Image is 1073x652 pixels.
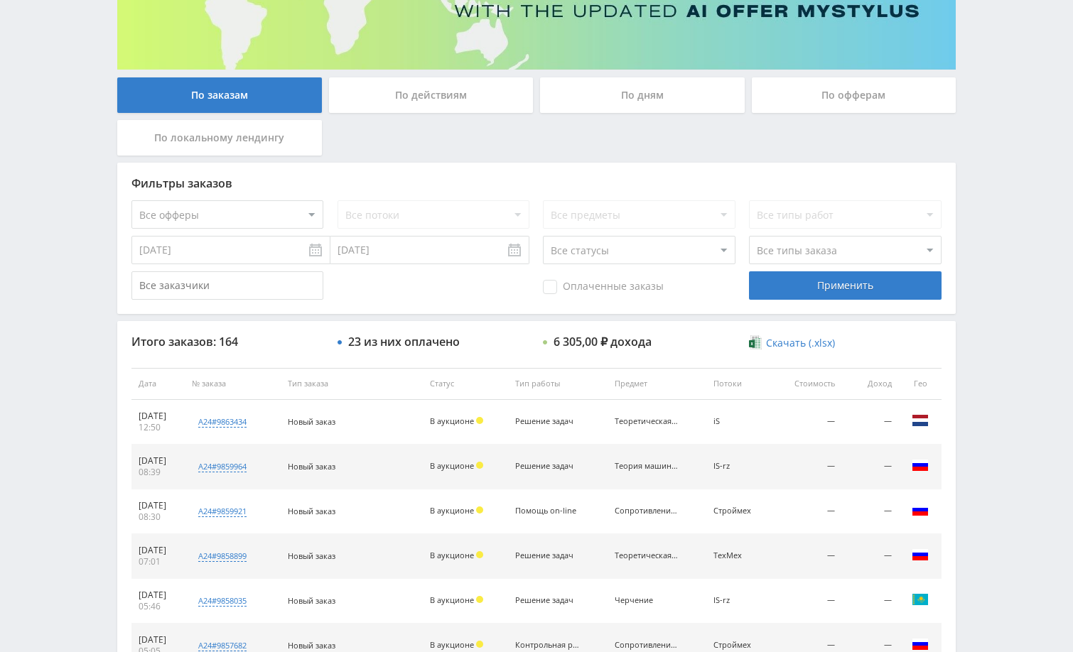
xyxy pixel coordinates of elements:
div: Итого заказов: 164 [131,335,323,348]
img: rus.png [912,501,929,518]
div: [DATE] [139,545,178,556]
span: В аукционе [430,460,474,471]
div: 05:46 [139,601,178,612]
div: 23 из них оплачено [348,335,460,348]
div: Контрольная работа [515,641,579,650]
div: ТехМех [713,551,765,560]
div: [DATE] [139,455,178,467]
span: Новый заказ [288,416,335,427]
span: Оплаченные заказы [543,280,664,294]
div: a24#9858035 [198,595,247,607]
td: — [842,400,899,445]
th: Доход [842,368,899,400]
div: Решение задач [515,551,579,560]
div: 08:30 [139,511,178,523]
div: [DATE] [139,634,178,646]
span: Холд [476,596,483,603]
div: IS-rz [713,596,765,605]
th: Тип работы [508,368,608,400]
div: Применить [749,271,941,300]
span: Холд [476,417,483,424]
img: rus.png [912,546,929,563]
td: — [842,445,899,489]
th: № заказа [185,368,281,400]
div: По действиям [329,77,534,113]
span: Холд [476,641,483,648]
div: Фильтры заказов [131,177,942,190]
td: — [772,400,842,445]
span: Новый заказ [288,640,335,651]
div: Помощь on-line [515,506,579,516]
div: 07:01 [139,556,178,567]
div: a24#9863434 [198,416,247,428]
div: По локальному лендингу [117,120,322,156]
div: По заказам [117,77,322,113]
span: Скачать (.xlsx) [766,337,835,349]
div: [DATE] [139,500,178,511]
div: Строймех [713,506,765,516]
div: Сопротивление материалов [615,506,679,516]
div: [DATE] [139,589,178,601]
input: Все заказчики [131,271,323,300]
div: Теоретическая механика [615,417,679,426]
div: a24#9857682 [198,640,247,651]
td: — [772,534,842,579]
div: Решение задач [515,462,579,471]
div: a24#9858899 [198,550,247,562]
span: Новый заказ [288,461,335,472]
span: В аукционе [430,639,474,650]
div: IS-rz [713,462,765,471]
span: Холд [476,551,483,558]
span: В аукционе [430,594,474,605]
td: — [772,579,842,624]
span: В аукционе [430,550,474,560]
img: rus.png [912,457,929,474]
img: kaz.png [912,591,929,608]
div: 6 305,00 ₽ дохода [554,335,652,348]
div: Сопротивление материалов [615,641,679,650]
div: 12:50 [139,422,178,433]
th: Потоки [706,368,772,400]
div: Черчение [615,596,679,605]
th: Стоимость [772,368,842,400]
td: — [842,489,899,534]
div: 08:39 [139,467,178,478]
div: Теория машин и механизмов [615,462,679,471]
th: Тип заказа [281,368,423,400]
span: В аукционе [430,505,474,516]
span: В аукционе [430,415,474,426]
td: — [772,489,842,534]
span: Новый заказ [288,595,335,606]
th: Предмет [608,368,707,400]
div: Решение задач [515,596,579,605]
div: По дням [540,77,745,113]
a: Скачать (.xlsx) [749,336,834,350]
span: Новый заказ [288,506,335,516]
th: Дата [131,368,185,400]
td: — [842,579,899,624]
td: — [772,445,842,489]
img: nld.png [912,412,929,429]
th: Гео [899,368,942,400]
div: a24#9859964 [198,461,247,472]
div: a24#9859921 [198,506,247,517]
td: — [842,534,899,579]
img: xlsx [749,335,761,349]
div: По офферам [752,77,956,113]
div: Теоретическая механика [615,551,679,560]
span: Холд [476,462,483,469]
th: Статус [423,368,509,400]
div: iS [713,417,765,426]
div: Строймех [713,641,765,650]
div: [DATE] [139,411,178,422]
span: Холд [476,506,483,514]
div: Решение задач [515,417,579,426]
span: Новый заказ [288,550,335,561]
